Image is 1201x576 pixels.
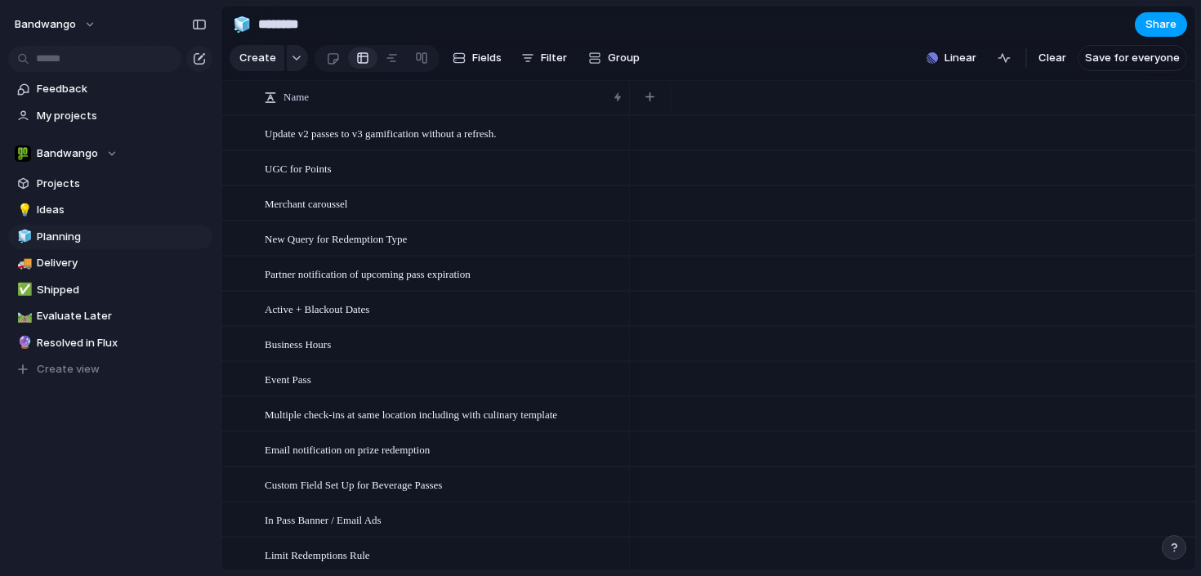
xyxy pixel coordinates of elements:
div: 🔮 [17,333,29,352]
span: Clear [1038,50,1066,66]
div: 🛤️ [17,307,29,326]
span: Merchant caroussel [265,194,347,212]
button: 🛤️ [15,308,31,324]
a: 🔮Resolved in Flux [8,331,212,355]
a: 🧊Planning [8,225,212,249]
span: Limit Redemptions Rule [265,545,370,564]
span: Save for everyone [1085,50,1180,66]
button: ✅ [15,282,31,298]
span: Event Pass [265,369,311,388]
span: Evaluate Later [37,308,207,324]
button: Linear [920,46,983,70]
button: 🔮 [15,335,31,351]
button: 🧊 [15,229,31,245]
span: Custom Field Set Up for Beverage Passes [265,475,442,493]
span: Partner notification of upcoming pass expiration [265,264,471,283]
a: 💡Ideas [8,198,212,222]
span: Bandwango [37,145,98,162]
span: Group [608,50,640,66]
span: Create view [37,361,100,377]
span: Planning [37,229,207,245]
span: Resolved in Flux [37,335,207,351]
span: Share [1145,16,1176,33]
div: 🧊 [233,13,251,35]
button: Save for everyone [1078,45,1187,71]
span: Business Hours [265,334,331,353]
button: 🚚 [15,255,31,271]
button: bandwango [7,11,105,38]
button: Create [230,45,284,71]
span: UGC for Points [265,159,332,177]
button: Fields [446,45,508,71]
span: Feedback [37,81,207,97]
span: Ideas [37,202,207,218]
span: bandwango [15,16,76,33]
div: 🧊 [17,227,29,246]
span: Name [284,89,309,105]
a: 🛤️Evaluate Later [8,304,212,328]
button: Create view [8,357,212,382]
button: Filter [515,45,574,71]
button: 💡 [15,202,31,218]
span: Projects [37,176,207,192]
span: Fields [472,50,502,66]
button: Share [1135,12,1187,37]
button: Group [580,45,648,71]
div: ✅ [17,280,29,299]
span: Delivery [37,255,207,271]
button: Clear [1032,45,1073,71]
span: In Pass Banner / Email Ads [265,510,382,529]
span: Linear [944,50,976,66]
span: Create [239,50,276,66]
a: 🚚Delivery [8,251,212,275]
a: Projects [8,172,212,196]
button: Bandwango [8,141,212,166]
span: Shipped [37,282,207,298]
a: My projects [8,104,212,128]
span: New Query for Redemption Type [265,229,407,248]
div: 💡 [17,201,29,220]
div: 🚚 [17,254,29,273]
span: Multiple check-ins at same location including with culinary template [265,404,557,423]
span: Update v2 passes to v3 gamification without a refresh. [265,123,496,142]
button: 🧊 [229,11,255,38]
a: Feedback [8,77,212,101]
span: Filter [541,50,567,66]
span: Active + Blackout Dates [265,299,369,318]
span: Email notification on prize redemption [265,440,430,458]
span: My projects [37,108,207,124]
a: ✅Shipped [8,278,212,302]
